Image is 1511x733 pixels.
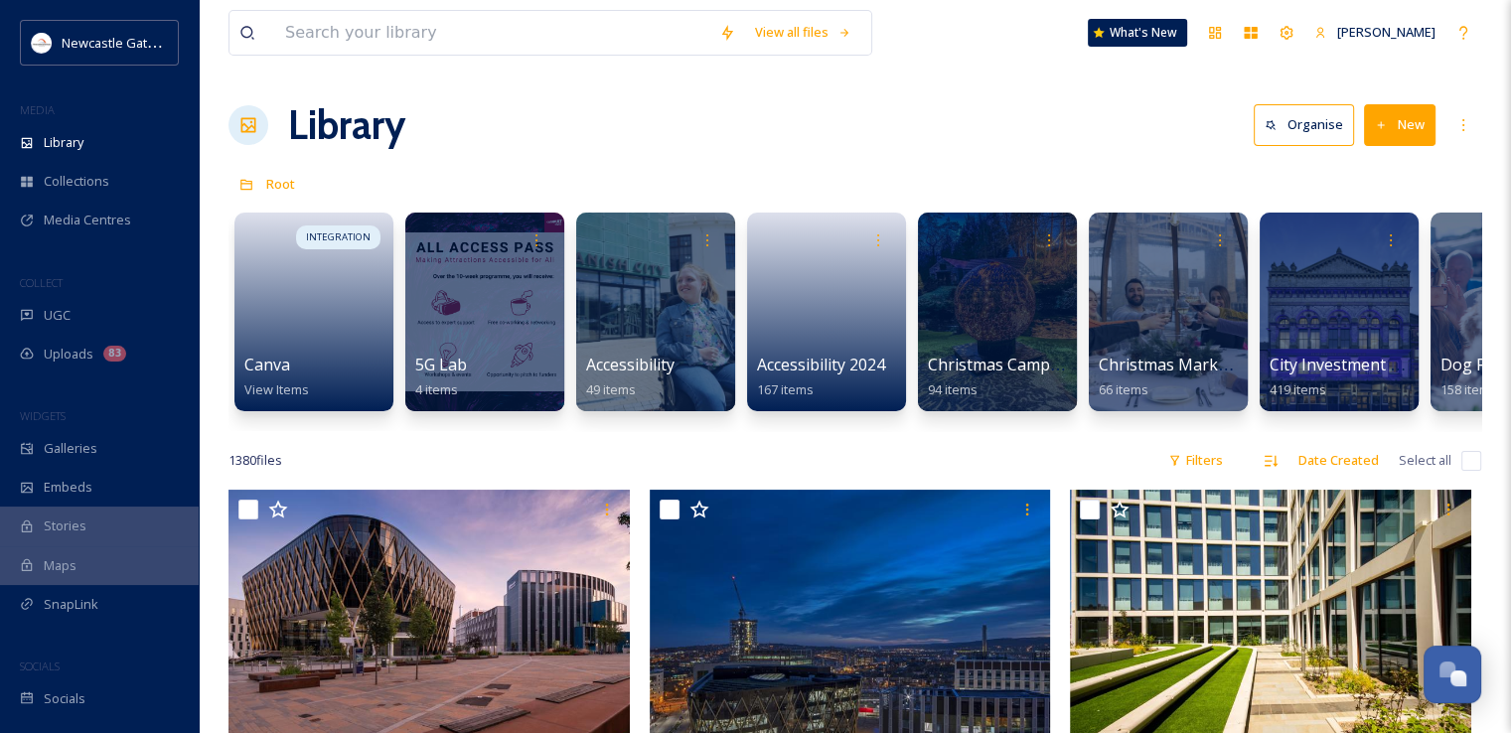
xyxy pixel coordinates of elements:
span: Maps [44,556,76,575]
a: [PERSON_NAME] [1304,13,1445,52]
span: Newcastle Gateshead Initiative [62,33,244,52]
a: Accessibility 2024167 items [757,356,885,398]
span: COLLECT [20,275,63,290]
span: View Items [244,380,309,398]
span: UGC [44,306,71,325]
span: Embeds [44,478,92,497]
a: INTEGRATIONCanvaView Items [228,203,399,411]
a: Organise [1254,104,1364,145]
span: Christmas Markets [1099,354,1241,375]
span: Media Centres [44,211,131,229]
span: Christmas Campaign [928,354,1083,375]
div: Date Created [1288,441,1389,480]
a: Library [288,95,405,155]
span: Library [44,133,83,152]
span: Accessibility 2024 [757,354,885,375]
span: 419 items [1270,380,1326,398]
span: INTEGRATION [306,230,371,244]
span: Galleries [44,439,97,458]
span: SnapLink [44,595,98,614]
a: What's New [1088,19,1187,47]
span: 158 items [1440,380,1497,398]
span: 167 items [757,380,814,398]
span: 5G Lab [415,354,467,375]
span: Socials [44,689,85,708]
span: Canva [244,354,290,375]
button: Organise [1254,104,1354,145]
span: Collections [44,172,109,191]
a: City Investment Images419 items [1270,356,1444,398]
a: View all files [745,13,861,52]
span: WIDGETS [20,408,66,423]
span: MEDIA [20,102,55,117]
span: Select all [1399,451,1451,470]
input: Search your library [275,11,709,55]
button: Open Chat [1424,646,1481,703]
span: Accessibility [586,354,675,375]
a: 5G Lab4 items [415,356,467,398]
a: Christmas Markets66 items [1099,356,1241,398]
span: [PERSON_NAME] [1337,23,1435,41]
a: Christmas Campaign94 items [928,356,1083,398]
span: 4 items [415,380,458,398]
span: Stories [44,516,86,535]
span: SOCIALS [20,659,60,673]
a: Accessibility49 items [586,356,675,398]
span: 1380 file s [228,451,282,470]
button: New [1364,104,1435,145]
span: 94 items [928,380,978,398]
span: Uploads [44,345,93,364]
span: 66 items [1099,380,1148,398]
span: 49 items [586,380,636,398]
a: Root [266,172,295,196]
img: DqD9wEUd_400x400.jpg [32,33,52,53]
div: Filters [1158,441,1233,480]
div: 83 [103,346,126,362]
span: City Investment Images [1270,354,1444,375]
span: Root [266,175,295,193]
